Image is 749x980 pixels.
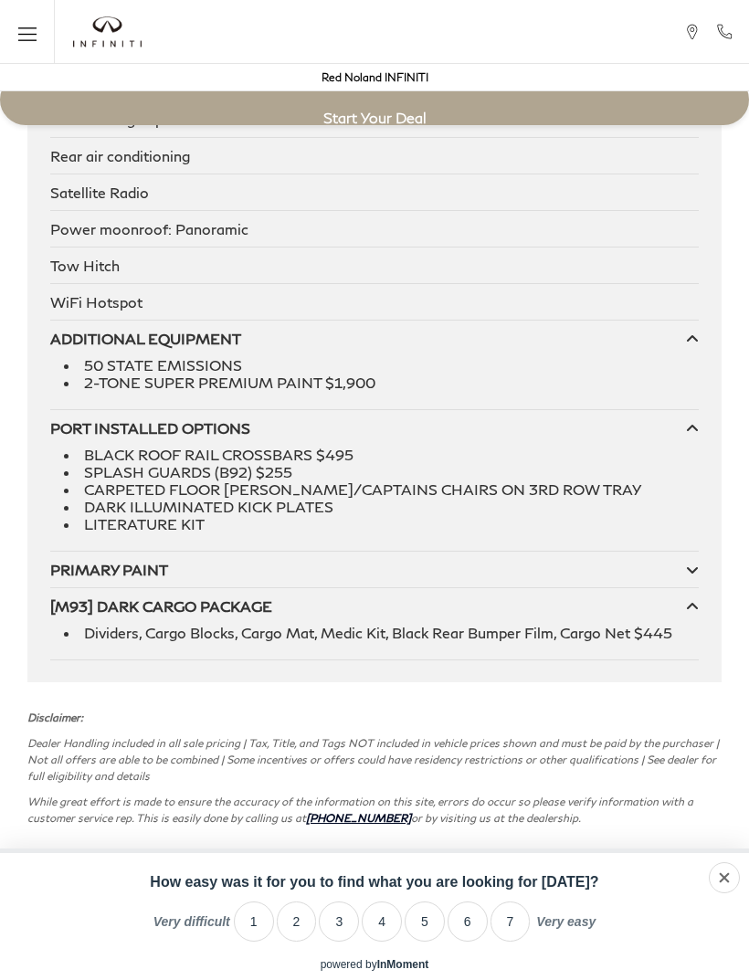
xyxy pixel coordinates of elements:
div: Tow Hitch [50,248,700,284]
span: $495 [316,446,353,463]
div: Close survey [709,862,740,893]
img: INFINITI [73,16,142,47]
a: infiniti [73,16,142,47]
div: Rear air conditioning [50,138,700,174]
span: CARPETED FLOOR [PERSON_NAME]/CAPTAINS CHAIRS ON 3RD ROW TRAY [84,480,641,498]
li: 4 [362,901,402,942]
li: 2 [277,901,317,942]
span: $445 [634,624,672,641]
div: PRIMARY PAINT [50,561,687,578]
span: BLACK ROOF RAIL CROSSBARS [84,446,312,463]
div: Power moonroof: Panoramic [50,211,700,248]
span: DARK ILLUMINATED KICK PLATES [84,498,333,515]
span: 2-TONE SUPER PREMIUM PAINT [84,374,322,391]
li: 1 [234,901,274,942]
p: Dealer Handling included in all sale pricing | Tax, Title, and Tags NOT included in vehicle price... [27,735,722,785]
div: powered by inmoment [321,958,429,971]
div: Satellite Radio [50,174,700,211]
p: While great effort is made to ensure the accuracy of the information on this site, errors do occu... [27,794,722,827]
li: 3 [319,901,359,942]
span: Start Your Deal [323,109,427,126]
span: LITERATURE KIT [84,515,205,532]
div: [M93] DARK CARGO PACKAGE [50,597,687,615]
span: $1,900 [325,374,375,391]
span: Dividers, Cargo Blocks, Cargo Mat, Medic Kit, Black Rear Bumper Film, Cargo Net [84,624,630,641]
li: 6 [448,901,488,942]
a: Red Noland INFINITI [322,70,428,84]
label: Very easy [536,914,596,942]
span: $255 [256,463,292,480]
span: 50 STATE EMISSIONS [84,356,242,374]
strong: Disclaimer: [27,711,83,724]
a: [PHONE_NUMBER] [306,811,411,825]
span: SPLASH GUARDS (B92) [84,463,252,480]
li: 7 [491,901,531,942]
div: WiFi Hotspot [50,284,700,321]
a: InMoment [377,958,429,971]
label: Very difficult [153,914,230,942]
div: PORT INSTALLED OPTIONS [50,419,687,437]
li: 5 [405,901,445,942]
div: ADDITIONAL EQUIPMENT [50,330,687,347]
